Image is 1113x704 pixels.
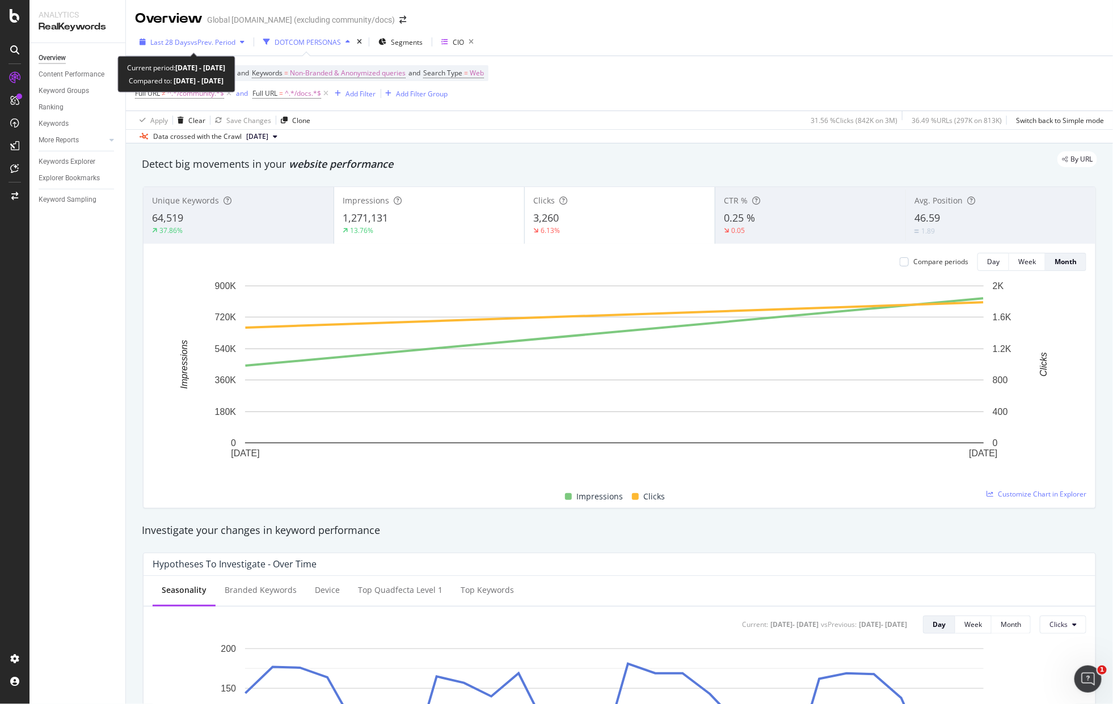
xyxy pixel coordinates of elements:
div: Top quadfecta Level 1 [358,584,442,596]
text: 540K [215,344,237,354]
div: RealKeywords [39,20,116,33]
a: More Reports [39,134,106,146]
svg: A chart. [153,280,1076,477]
div: Add Filter Group [397,89,448,99]
div: Top Keywords [461,584,514,596]
text: 200 [221,644,236,654]
text: 2K [993,281,1004,291]
a: Keywords Explorer [39,156,117,168]
text: 0 [231,438,236,448]
span: Non-Branded & Anonymized queries [290,65,406,81]
div: Hypotheses to Investigate - Over Time [153,558,317,570]
div: Current period: [128,61,226,74]
div: Compared to: [129,74,224,87]
a: Content Performance [39,69,117,80]
button: DOTCOM PERSONAS [259,33,355,51]
div: Keyword Sampling [39,194,96,206]
div: Explorer Bookmarks [39,172,100,184]
div: 36.49 % URLs ( 297K on 813K ) [912,116,1002,125]
div: Device [315,584,340,596]
div: legacy label [1057,151,1097,167]
div: Global [DOMAIN_NAME] (excluding community/docs) [207,14,395,26]
div: vs Previous : [821,620,857,629]
div: arrow-right-arrow-left [399,16,406,24]
button: Week [955,616,992,634]
text: 0 [993,438,998,448]
div: Clear [188,116,205,125]
button: Add Filter [331,87,376,100]
a: Explorer Bookmarks [39,172,117,184]
button: Switch back to Simple mode [1011,111,1104,129]
div: Ranking [39,101,64,113]
div: Month [1055,257,1077,266]
text: [DATE] [231,449,259,459]
div: Overview [39,52,66,64]
div: More Reports [39,134,79,146]
span: Clicks [533,195,555,206]
div: CIO [453,37,464,47]
a: Customize Chart in Explorer [986,489,1086,499]
div: DOTCOM PERSONAS [275,37,341,47]
span: 3,260 [533,211,559,224]
div: Month [1001,620,1021,629]
span: Keywords [252,68,283,78]
span: By URL [1070,156,1093,163]
span: 2025 Aug. 15th [246,132,268,142]
div: [DATE] - [DATE] [859,620,907,629]
span: Customize Chart in Explorer [998,489,1086,499]
span: Clicks [643,490,665,503]
iframe: Intercom live chat [1074,665,1102,693]
div: Investigate your changes in keyword performance [142,523,1097,538]
span: Impressions [343,195,389,206]
div: Week [1018,257,1036,266]
div: Day [933,620,946,629]
div: 13.76% [350,226,373,235]
span: 64,519 [152,211,183,224]
button: Save Changes [210,111,271,129]
div: Analytics [39,9,116,20]
span: 1,271,131 [343,211,388,224]
div: Add Filter [346,89,376,99]
span: Unique Keywords [152,195,219,206]
text: Impressions [179,340,189,389]
span: Search Type [423,68,462,78]
div: and [236,88,248,98]
button: Clicks [1040,616,1086,634]
span: 46.59 [914,211,940,224]
text: 900K [215,281,237,291]
text: 720K [215,312,237,322]
button: Day [923,616,955,634]
text: 1.6K [993,312,1011,322]
span: ≠ [162,88,166,98]
span: Clicks [1049,620,1068,629]
div: Overview [135,9,203,28]
div: times [355,36,364,48]
div: Keyword Groups [39,85,89,97]
text: 400 [993,407,1008,417]
span: Full URL [252,88,277,98]
span: Avg. Position [914,195,963,206]
img: Equal [914,230,919,233]
span: = [279,88,283,98]
span: CTR % [724,195,748,206]
a: Overview [39,52,117,64]
div: Switch back to Simple mode [1016,116,1104,125]
div: Clone [292,116,310,125]
button: and [236,88,248,99]
span: ^.*/docs.*$ [285,86,321,101]
div: 31.56 % Clicks ( 842K on 3M ) [811,116,897,125]
text: 150 [221,684,236,693]
button: Segments [374,33,427,51]
button: Add Filter Group [381,87,448,100]
div: 6.13% [541,226,560,235]
button: Month [1045,253,1086,271]
div: Save Changes [226,116,271,125]
span: vs Prev. Period [191,37,235,47]
span: = [284,68,288,78]
text: 360K [215,375,237,385]
button: Clone [276,111,310,129]
div: Day [987,257,1000,266]
span: Impressions [576,490,623,503]
div: Compare periods [913,257,968,266]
